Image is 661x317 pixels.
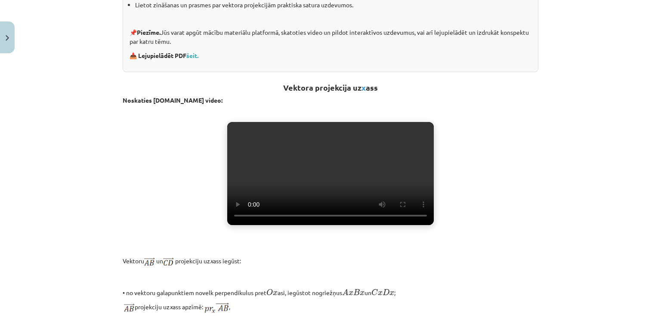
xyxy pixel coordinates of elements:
span: x [378,291,383,296]
p: Vektoru un projekciju uz ass iegūst: [123,256,538,267]
span: x [349,291,353,296]
img: icon-close-lesson-0947bae3869378f0d4975bcd49f059093ad1ed9edebbc8119c70593378902aed.svg [6,35,9,41]
i: x [210,257,213,265]
span: x [360,291,364,296]
span: D [383,289,389,295]
strong: Vektora projekcija uz ass [283,82,378,92]
strong: Noskaties [DOMAIN_NAME] video: [123,96,222,104]
p: • no vektoru galapunktiem novelk perpendikulus pret asi, iegūstot nogriežņus un ; [123,287,538,297]
video: Jūsu pārlūkprogramma neatbalsta video atskaņošanu. [227,122,434,225]
span: C [371,289,378,296]
p: projekciju uz ass apzīmē: , [123,302,538,313]
a: šeit. [186,52,198,59]
strong: 📥 Lejupielādēt PDF [130,52,200,59]
span: x [273,291,278,296]
span: A [342,289,349,295]
li: Lietot zināšanas un prasmes par vektora projekcijām praktiska satura uzdevumos. [135,0,531,9]
i: x [170,303,173,311]
span: x [361,82,366,92]
span: O [266,289,273,296]
span: B [353,289,360,295]
span: x [389,291,394,296]
strong: Piezīme. [137,28,161,36]
p: 📌 Jūs varat apgūt mācību materiālu platformā, skatoties video un pildot interaktīvos uzdevumus, v... [130,28,531,46]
